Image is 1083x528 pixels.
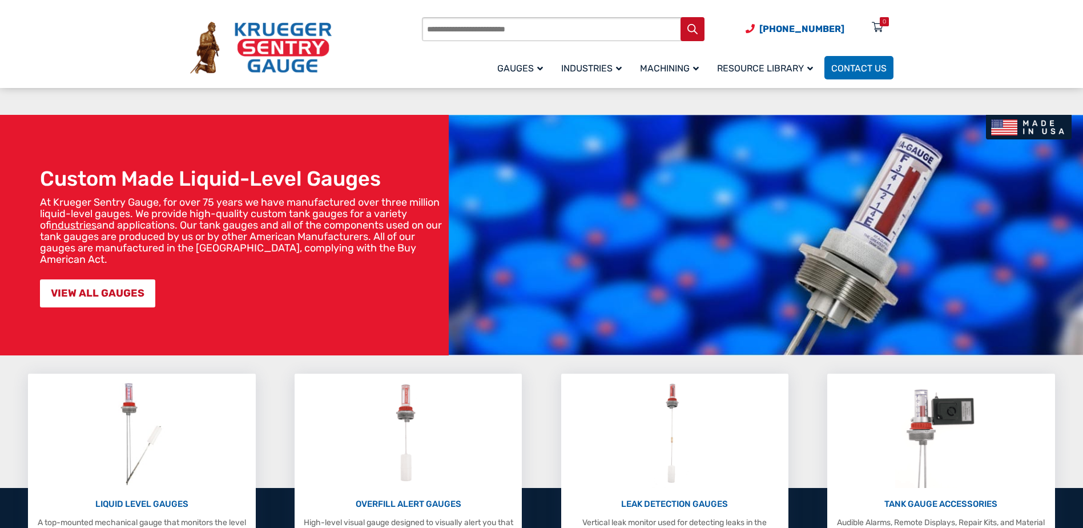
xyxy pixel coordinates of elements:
span: [PHONE_NUMBER] [759,23,844,34]
a: Contact Us [824,56,893,79]
p: OVERFILL ALERT GAUGES [300,498,516,511]
p: TANK GAUGE ACCESSORIES [833,498,1049,511]
a: Resource Library [710,54,824,81]
span: Industries [561,63,622,74]
span: Machining [640,63,699,74]
img: Tank Gauge Accessories [895,379,987,488]
a: Machining [633,54,710,81]
h1: Custom Made Liquid-Level Gauges [40,166,443,191]
a: industries [51,219,96,231]
span: Gauges [497,63,543,74]
img: Made In USA [986,115,1072,139]
img: Liquid Level Gauges [111,379,172,488]
p: LEAK DETECTION GAUGES [567,498,783,511]
a: Industries [554,54,633,81]
p: At Krueger Sentry Gauge, for over 75 years we have manufactured over three million liquid-level g... [40,197,443,265]
a: Phone Number (920) 434-8860 [746,22,844,36]
a: Gauges [490,54,554,81]
img: Overfill Alert Gauges [383,379,434,488]
img: Leak Detection Gauges [652,379,697,488]
a: VIEW ALL GAUGES [40,279,155,307]
span: Contact Us [831,63,887,74]
div: 0 [883,17,886,26]
p: LIQUID LEVEL GAUGES [34,498,249,511]
img: Krueger Sentry Gauge [190,22,332,74]
span: Resource Library [717,63,813,74]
